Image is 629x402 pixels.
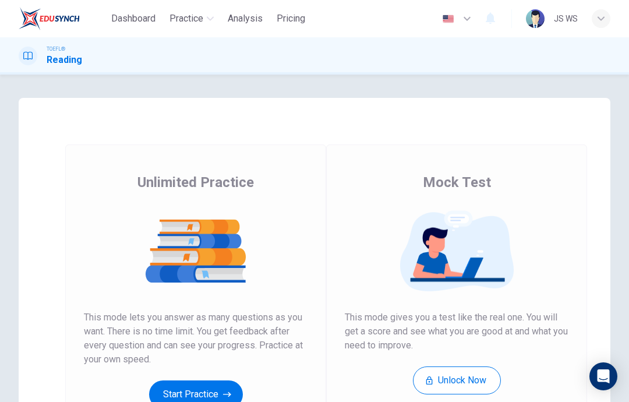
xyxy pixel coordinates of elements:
[554,12,578,26] div: ๋JS WS
[47,53,82,67] h1: Reading
[589,362,617,390] div: Open Intercom Messenger
[47,45,65,53] span: TOEFL®
[277,12,305,26] span: Pricing
[526,9,545,28] img: Profile picture
[272,8,310,29] button: Pricing
[19,7,80,30] img: EduSynch logo
[19,7,107,30] a: EduSynch logo
[84,311,308,366] span: This mode lets you answer as many questions as you want. There is no time limit. You get feedback...
[441,15,455,23] img: en
[423,173,491,192] span: Mock Test
[111,12,156,26] span: Dashboard
[228,12,263,26] span: Analysis
[169,12,203,26] span: Practice
[223,8,267,29] button: Analysis
[107,8,160,29] button: Dashboard
[413,366,501,394] button: Unlock Now
[137,173,254,192] span: Unlimited Practice
[345,311,568,352] span: This mode gives you a test like the real one. You will get a score and see what you are good at a...
[165,8,218,29] button: Practice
